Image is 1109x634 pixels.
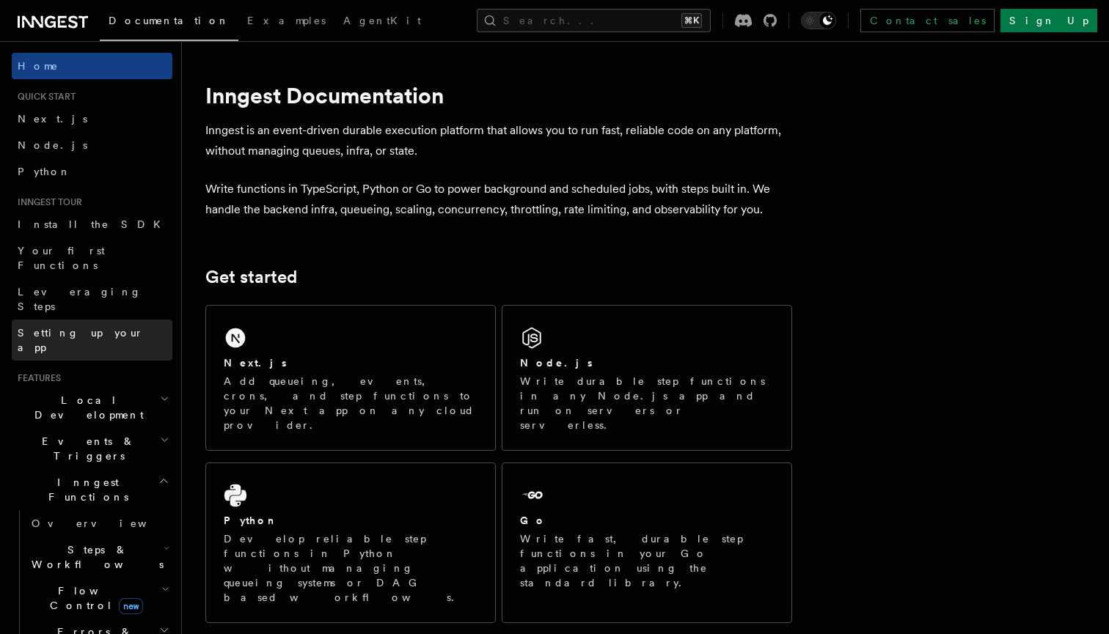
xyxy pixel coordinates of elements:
button: Steps & Workflows [26,537,172,578]
span: Inngest Functions [12,475,158,504]
span: AgentKit [343,15,421,26]
a: PythonDevelop reliable step functions in Python without managing queueing systems or DAG based wo... [205,462,496,623]
h2: Next.js [224,355,287,370]
button: Events & Triggers [12,428,172,469]
a: Overview [26,510,172,537]
kbd: ⌘K [681,13,702,28]
a: AgentKit [334,4,430,40]
a: Examples [238,4,334,40]
span: Steps & Workflows [26,542,164,572]
span: new [119,598,143,614]
span: Overview [32,517,183,529]
span: Leveraging Steps [18,286,142,312]
p: Write durable step functions in any Node.js app and run on servers or serverless. [520,374,774,432]
h1: Inngest Documentation [205,82,792,108]
span: Quick start [12,91,76,103]
a: Sign Up [1000,9,1097,32]
span: Next.js [18,113,87,125]
p: Add queueing, events, crons, and step functions to your Next app on any cloud provider. [224,374,477,432]
span: Node.js [18,139,87,151]
span: Documentation [109,15,230,26]
span: Install the SDK [18,218,169,230]
span: Examples [247,15,326,26]
button: Inngest Functions [12,469,172,510]
a: Node.js [12,132,172,158]
span: Python [18,166,71,177]
p: Write functions in TypeScript, Python or Go to power background and scheduled jobs, with steps bu... [205,179,792,220]
h2: Go [520,513,546,528]
span: Local Development [12,393,160,422]
span: Setting up your app [18,327,144,353]
button: Toggle dark mode [801,12,836,29]
a: Documentation [100,4,238,41]
button: Local Development [12,387,172,428]
a: Node.jsWrite durable step functions in any Node.js app and run on servers or serverless. [502,305,792,451]
a: GoWrite fast, durable step functions in your Go application using the standard library. [502,462,792,623]
a: Your first Functions [12,237,172,279]
button: Search...⌘K [477,9,711,32]
span: Flow Control [26,583,161,613]
a: Install the SDK [12,211,172,237]
span: Your first Functions [18,245,105,271]
span: Events & Triggers [12,434,160,463]
a: Setting up your app [12,320,172,361]
a: Leveraging Steps [12,279,172,320]
p: Write fast, durable step functions in your Go application using the standard library. [520,531,774,590]
a: Next.jsAdd queueing, events, crons, and step functions to your Next app on any cloud provider. [205,305,496,451]
a: Next.js [12,106,172,132]
span: Home [18,59,59,73]
h2: Python [224,513,278,528]
span: Inngest tour [12,196,82,208]
h2: Node.js [520,355,593,370]
a: Get started [205,267,297,287]
p: Inngest is an event-driven durable execution platform that allows you to run fast, reliable code ... [205,120,792,161]
p: Develop reliable step functions in Python without managing queueing systems or DAG based workflows. [224,531,477,605]
button: Flow Controlnew [26,578,172,619]
a: Python [12,158,172,185]
span: Features [12,372,61,384]
a: Home [12,53,172,79]
a: Contact sales [860,9,995,32]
